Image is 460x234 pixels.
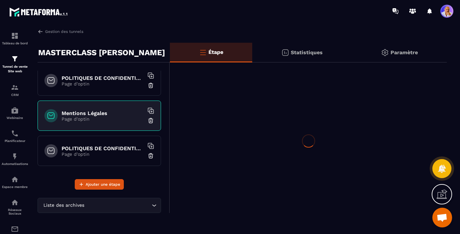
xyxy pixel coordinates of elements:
[11,32,19,40] img: formation
[62,145,144,152] h6: POLITIQUES DE CONFIDENTIALITE OPTIN
[148,82,154,89] img: trash
[62,81,144,86] p: Page d'optin
[2,50,28,79] a: formationformationTunnel de vente Site web
[38,29,43,35] img: arrow
[11,55,19,63] img: formation
[2,171,28,194] a: automationsautomationsEspace membre
[62,75,144,81] h6: POLITIQUES DE CONFIDENTIALITE
[2,27,28,50] a: formationformationTableau de bord
[11,175,19,183] img: automations
[2,93,28,97] p: CRM
[281,49,289,57] img: stats.20deebd0.svg
[391,49,418,56] p: Paramètre
[2,208,28,215] p: Réseaux Sociaux
[148,117,154,124] img: trash
[62,110,144,116] h6: Mentions Légales
[2,194,28,220] a: social-networksocial-networkRéseaux Sociaux
[2,64,28,74] p: Tunnel de vente Site web
[291,49,323,56] p: Statistiques
[38,46,165,59] p: MASTERCLASS [PERSON_NAME]
[62,116,144,122] p: Page d'optin
[2,102,28,125] a: automationsautomationsWebinaire
[2,148,28,171] a: automationsautomationsAutomatisations
[432,208,452,227] div: Ouvrir le chat
[11,106,19,114] img: automations
[11,225,19,233] img: email
[11,152,19,160] img: automations
[86,181,120,188] span: Ajouter une étape
[2,79,28,102] a: formationformationCRM
[199,48,207,56] img: bars-o.4a397970.svg
[2,185,28,189] p: Espace membre
[381,49,389,57] img: setting-gr.5f69749f.svg
[2,116,28,120] p: Webinaire
[38,198,161,213] div: Search for option
[42,202,86,209] span: Liste des archives
[11,83,19,91] img: formation
[2,139,28,143] p: Planificateur
[148,152,154,159] img: trash
[2,125,28,148] a: schedulerschedulerPlanificateur
[2,162,28,166] p: Automatisations
[38,29,83,35] a: Gestion des tunnels
[86,202,150,209] input: Search for option
[11,199,19,206] img: social-network
[9,6,68,18] img: logo
[2,41,28,45] p: Tableau de bord
[75,179,124,190] button: Ajouter une étape
[62,152,144,157] p: Page d'optin
[11,129,19,137] img: scheduler
[208,49,223,55] p: Étape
